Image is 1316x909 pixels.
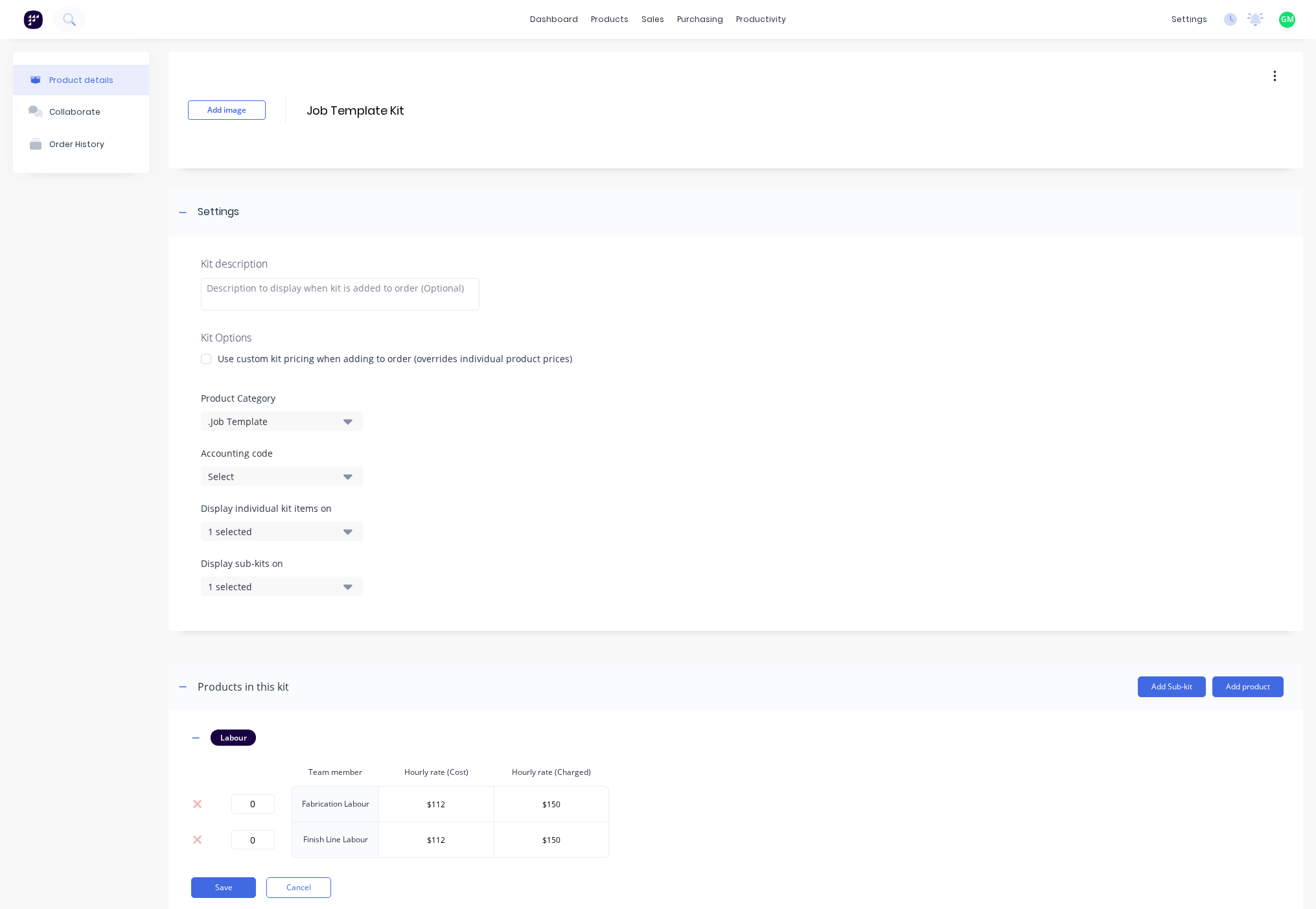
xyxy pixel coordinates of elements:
[494,794,608,814] input: $0.0000
[201,446,1271,460] label: Accounting code
[198,204,239,220] div: Settings
[201,330,1271,345] div: Kit Options
[231,794,275,814] input: 0
[524,10,584,29] a: dashboard
[201,577,363,596] button: 1 selected
[218,352,572,365] div: Use custom kit pricing when adding to order (overrides individual product prices)
[201,522,363,541] button: 1 selected
[292,786,379,822] td: Fabrication Labour
[730,10,792,29] div: productivity
[208,525,334,538] div: 1 selected
[208,415,334,428] div: .Job Template
[13,128,149,160] button: Order History
[584,10,635,29] div: products
[1165,10,1214,29] div: settings
[266,877,331,898] button: Cancel
[201,466,363,486] button: Select
[379,759,494,786] th: Hourly rate (Cost)
[379,830,493,849] input: $0.0000
[201,501,363,515] label: Display individual kit items on
[1138,676,1206,697] button: Add Sub-kit
[208,470,334,483] div: Select
[191,877,256,898] button: Save
[635,10,671,29] div: sales
[211,730,256,745] div: Labour
[49,107,100,117] div: Collaborate
[1281,14,1294,25] span: GM
[292,759,379,786] th: Team member
[201,557,363,570] label: Display sub-kits on
[1212,676,1284,697] button: Add product
[49,75,113,85] div: Product details
[188,100,266,120] button: Add image
[208,580,334,593] div: 1 selected
[13,65,149,95] button: Product details
[13,95,149,128] button: Collaborate
[201,256,1271,271] div: Kit description
[671,10,730,29] div: purchasing
[201,411,363,431] button: .Job Template
[49,139,104,149] div: Order History
[201,391,1271,405] label: Product Category
[292,822,379,858] td: Finish Line Labour
[494,759,609,786] th: Hourly rate (Charged)
[231,830,275,849] input: 0
[379,794,493,814] input: $0.0000
[305,101,535,120] input: Enter kit name
[198,679,289,695] div: Products in this kit
[494,830,608,849] input: $0.0000
[23,10,43,29] img: Factory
